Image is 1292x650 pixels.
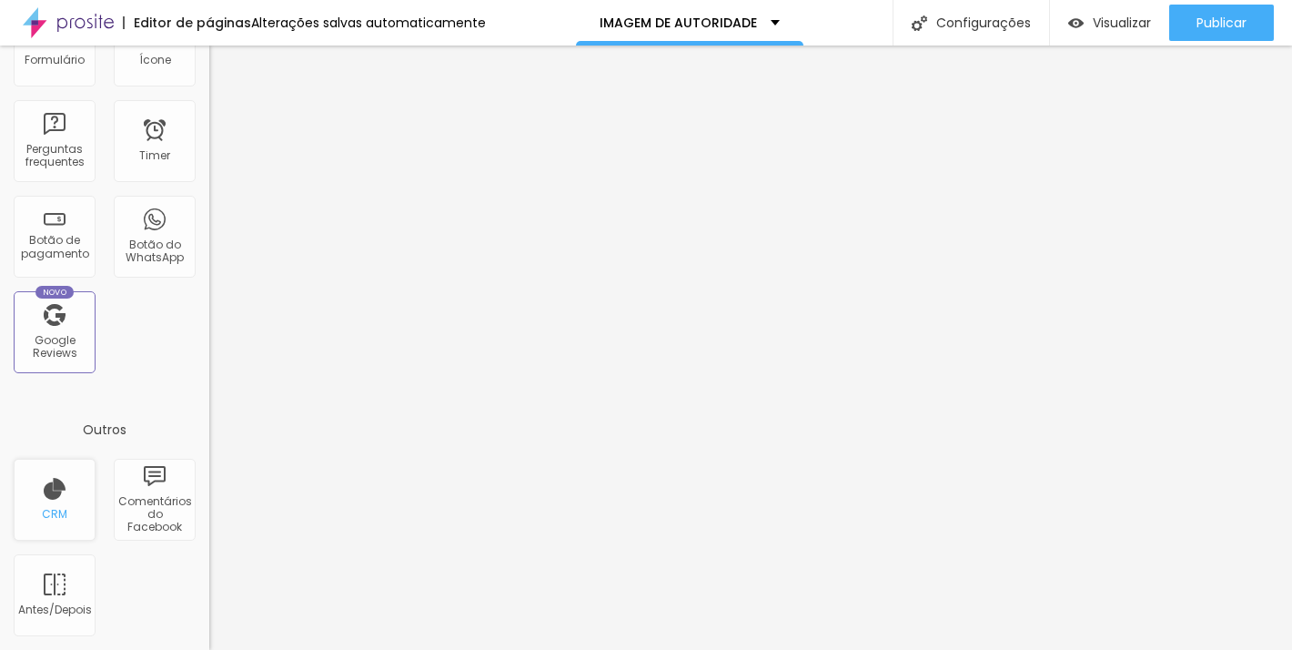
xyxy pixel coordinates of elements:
div: Timer [139,149,170,162]
p: IMAGEM DE AUTORIDADE [600,16,757,29]
div: Google Reviews [18,334,90,361]
div: Botão do WhatsApp [118,239,190,265]
img: view-1.svg [1068,15,1084,31]
img: Icone [912,15,927,31]
div: Alterações salvas automaticamente [251,16,486,29]
div: Ícone [139,54,171,66]
span: Publicar [1196,15,1247,30]
button: Publicar [1169,5,1274,41]
div: Editor de páginas [123,16,251,29]
iframe: Editor [209,46,1292,650]
div: Perguntas frequentes [18,143,90,169]
div: CRM [42,508,67,521]
div: Formulário [25,54,85,66]
div: Comentários do Facebook [118,495,190,534]
div: Antes/Depois [18,604,90,616]
div: Botão de pagamento [18,234,90,260]
span: Visualizar [1093,15,1151,30]
button: Visualizar [1050,5,1169,41]
div: Novo [35,286,75,299]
